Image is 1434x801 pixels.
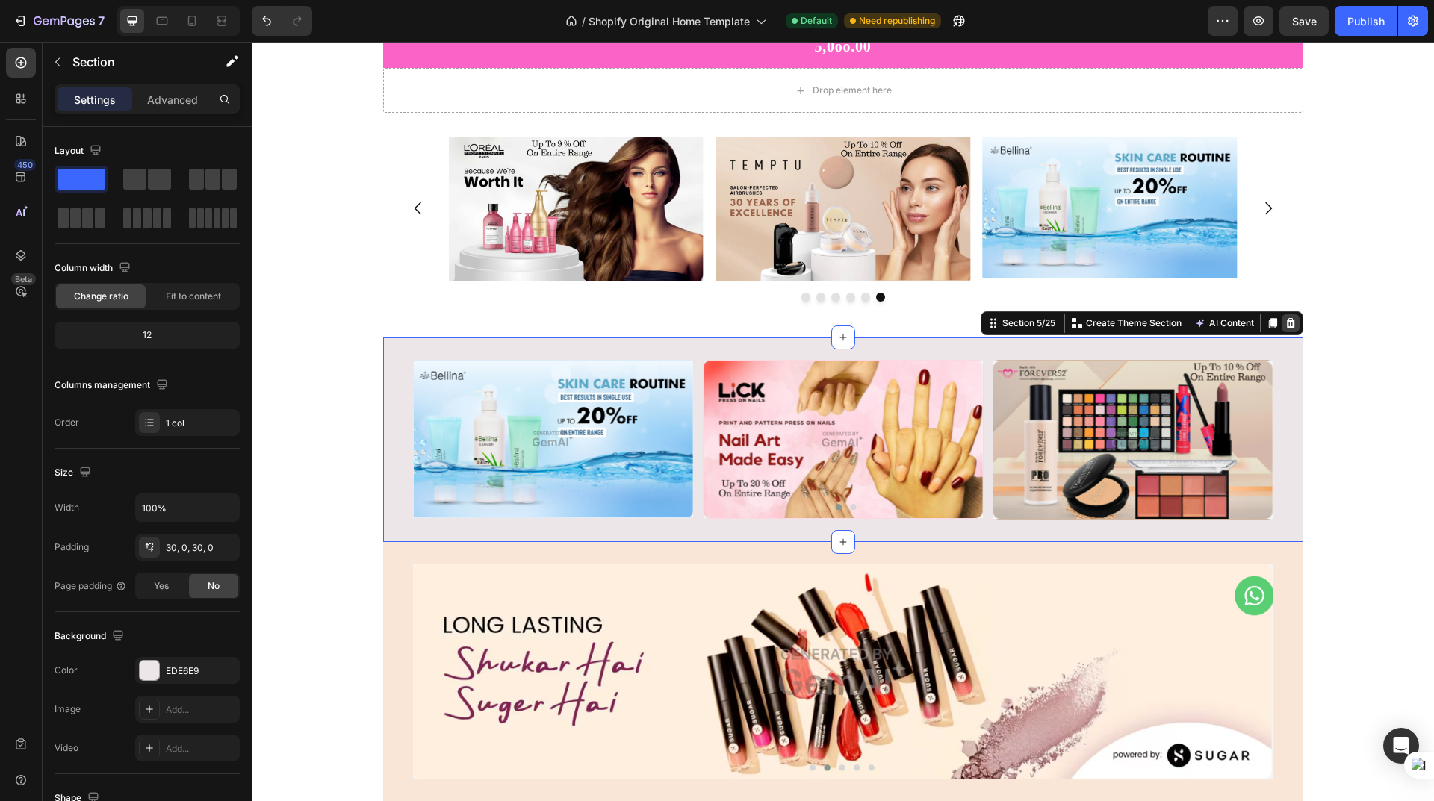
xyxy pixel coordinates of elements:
[166,290,221,303] span: Fit to content
[11,273,36,285] div: Beta
[6,6,111,36] button: 7
[801,14,832,28] span: Default
[55,501,79,514] div: Width
[166,664,236,678] div: EDE6E9
[146,146,187,187] button: Carousel Back Arrow
[595,251,603,260] button: Dot
[609,251,618,260] button: Dot
[166,742,236,755] div: Add...
[748,275,807,288] div: Section 5/25
[742,319,1021,477] img: Alt image
[580,251,589,260] button: Dot
[162,319,441,476] img: Alt image
[98,12,105,30] p: 7
[196,95,451,239] img: gempages_581492153599918675-2bcb85c8-7307-4a0d-acba-6f3e7a7a0c19.webp
[208,579,220,593] span: No
[161,523,1022,738] img: Alt image
[464,95,718,239] img: gempages_581492153599918675-e8061f6b-d36b-428e-9750-c0d1dc1dd9e2.webp
[624,251,633,260] button: Dot
[55,141,105,161] div: Layout
[940,272,1005,290] button: AI Content
[166,703,236,717] div: Add...
[58,325,237,346] div: 12
[55,702,81,716] div: Image
[834,275,930,288] p: Create Theme Section
[74,290,128,303] span: Change ratio
[154,579,169,593] span: Yes
[55,375,171,396] div: Columns management
[1279,6,1329,36] button: Save
[1292,15,1317,28] span: Save
[996,146,1037,187] button: Carousel Next Arrow
[55,463,94,483] div: Size
[55,626,127,646] div: Background
[55,416,79,429] div: Order
[252,6,312,36] div: Undo/Redo
[55,741,78,755] div: Video
[582,13,586,29] span: /
[55,258,134,278] div: Column width
[589,13,750,29] span: Shopify Original Home Template
[55,664,78,677] div: Color
[55,579,127,593] div: Page padding
[166,417,236,430] div: 1 col
[565,251,574,260] button: Dot
[1383,728,1419,764] div: Open Intercom Messenger
[166,541,236,555] div: 30, 0, 30, 0
[561,43,640,54] div: Drop element here
[452,319,731,477] img: Alt image
[72,53,195,71] p: Section
[14,159,36,171] div: 450
[136,494,239,521] input: Auto
[730,95,985,237] img: gempages_581492153599918675-508531c0-27af-46c6-a2d3-759c8ed6deed.webp
[147,92,198,107] p: Advanced
[74,92,116,107] p: Settings
[1347,13,1385,29] div: Publish
[252,42,1434,801] iframe: Design area
[55,540,89,554] div: Padding
[859,14,935,28] span: Need republishing
[1335,6,1397,36] button: Publish
[550,251,559,260] button: Dot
